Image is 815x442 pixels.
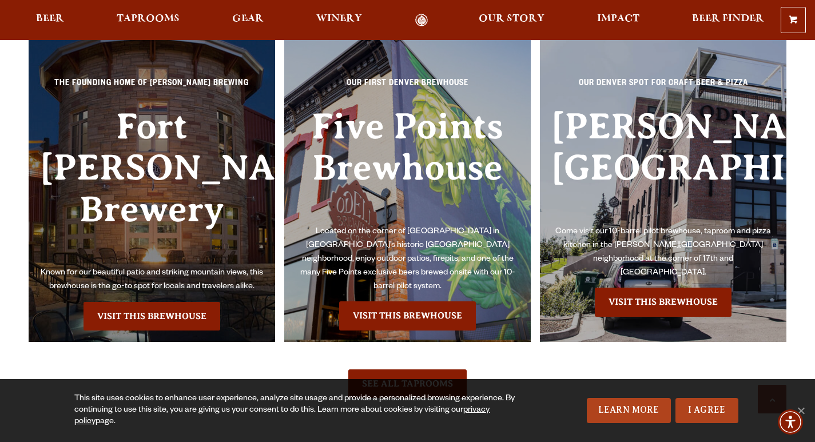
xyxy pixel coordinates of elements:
[40,106,264,266] h3: Fort [PERSON_NAME] Brewery
[84,302,220,330] a: Visit the Fort Collin's Brewery & Taproom
[479,14,544,23] span: Our Story
[587,398,671,423] a: Learn More
[400,14,443,27] a: Odell Home
[40,77,264,98] p: The Founding Home of [PERSON_NAME] Brewing
[595,288,731,316] a: Visit the Sloan’s Lake Brewhouse
[471,14,552,27] a: Our Story
[29,14,71,27] a: Beer
[232,14,264,23] span: Gear
[296,225,519,294] p: Located on the corner of [GEOGRAPHIC_DATA] in [GEOGRAPHIC_DATA]’s historic [GEOGRAPHIC_DATA] neig...
[309,14,369,27] a: Winery
[40,266,264,294] p: Known for our beautiful patio and striking mountain views, this brewhouse is the go-to spot for l...
[296,106,519,225] h3: Five Points Brewhouse
[316,14,362,23] span: Winery
[109,14,187,27] a: Taprooms
[117,14,180,23] span: Taprooms
[597,14,639,23] span: Impact
[348,369,467,398] a: See All Taprooms
[692,14,764,23] span: Beer Finder
[685,14,772,27] a: Beer Finder
[74,393,529,428] div: This site uses cookies to enhance user experience, analyze site usage and provide a personalized ...
[551,77,775,98] p: Our Denver spot for craft beer & pizza
[296,77,519,98] p: Our First Denver Brewhouse
[778,409,803,435] div: Accessibility Menu
[551,225,775,280] p: Come visit our 10-barrel pilot brewhouse, taproom and pizza kitchen in the [PERSON_NAME][GEOGRAPH...
[551,106,775,225] h3: [PERSON_NAME][GEOGRAPHIC_DATA]
[590,14,647,27] a: Impact
[339,301,476,330] a: Visit the Five Points Brewhouse
[675,398,738,423] a: I Agree
[225,14,271,27] a: Gear
[36,14,64,23] span: Beer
